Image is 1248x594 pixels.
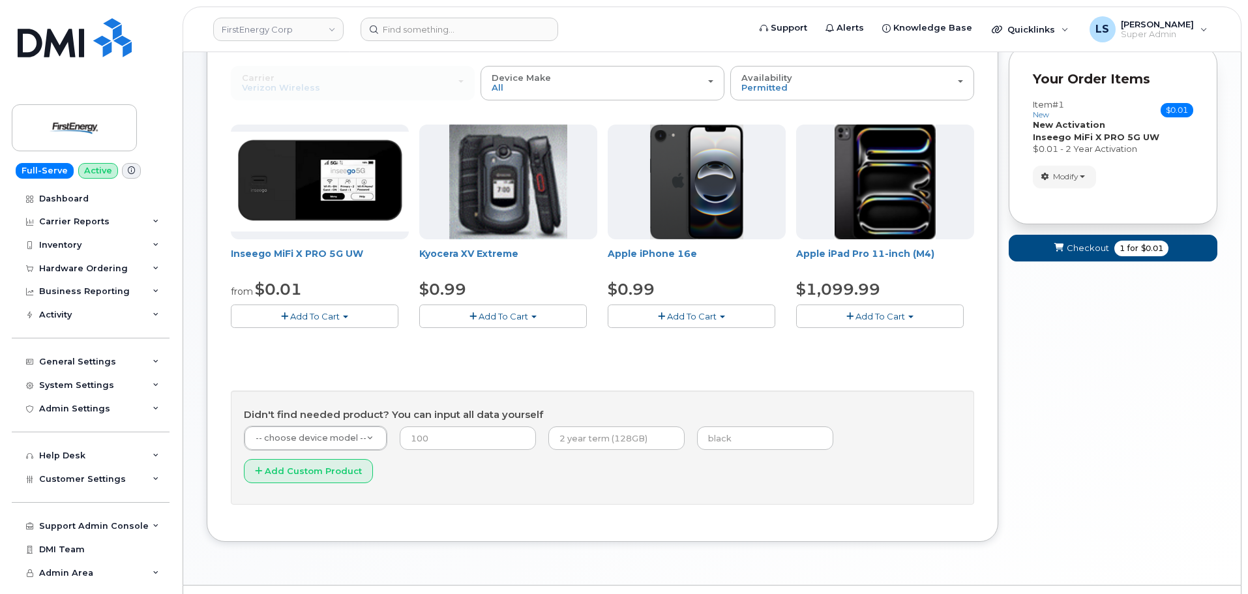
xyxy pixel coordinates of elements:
a: Alerts [816,15,873,41]
span: Alerts [837,22,864,35]
a: Knowledge Base [873,15,981,41]
span: LS [1095,22,1109,37]
span: $1,099.99 [796,280,880,299]
a: FirstEnergy Corp [213,18,344,41]
span: $0.01 [1141,243,1163,254]
iframe: Messenger Launcher [1191,537,1238,584]
img: iphone16e.png [650,125,744,239]
span: Support [771,22,807,35]
strong: Inseego MiFi X PRO 5G UW [1033,132,1159,142]
strong: New Activation [1033,119,1105,130]
button: Modify [1033,166,1096,188]
span: Add To Cart [479,311,528,321]
input: 100 [400,426,536,450]
img: xvextreme.gif [449,125,567,239]
span: All [492,82,503,93]
span: $0.99 [419,280,466,299]
span: 1 [1120,243,1125,254]
small: new [1033,110,1049,119]
a: Support [750,15,816,41]
span: $0.99 [608,280,655,299]
h4: Didn't find needed product? You can input all data yourself [244,409,961,421]
button: Device Make All [481,66,724,100]
span: #1 [1052,99,1064,110]
span: for [1125,243,1141,254]
img: Inseego.png [231,132,409,232]
input: Find something... [361,18,558,41]
img: ipad_pro_11_m4.png [835,125,936,239]
span: Add To Cart [667,311,717,321]
div: Kyocera XV Extreme [419,247,597,273]
input: black [697,426,833,450]
small: from [231,286,253,297]
a: Inseego MiFi X PRO 5G UW [231,248,363,260]
span: Add To Cart [290,311,340,321]
span: Quicklinks [1007,24,1055,35]
a: -- choose device model -- [245,426,387,450]
a: Kyocera XV Extreme [419,248,518,260]
h3: Item [1033,100,1064,119]
span: Add To Cart [855,311,905,321]
button: Add To Cart [796,304,964,327]
button: Add To Cart [231,304,398,327]
span: Device Make [492,72,551,83]
div: $0.01 - 2 Year Activation [1033,143,1193,155]
span: $0.01 [255,280,302,299]
a: Apple iPhone 16e [608,248,697,260]
div: Apple iPhone 16e [608,247,786,273]
div: Apple iPad Pro 11-inch (M4) [796,247,974,273]
button: Add To Cart [608,304,775,327]
span: Knowledge Base [893,22,972,35]
div: Quicklinks [983,16,1078,42]
span: [PERSON_NAME] [1121,19,1194,29]
p: Your Order Items [1033,70,1193,89]
span: Checkout [1067,242,1109,254]
span: Permitted [741,82,788,93]
button: Availability Permitted [730,66,974,100]
input: 2 year term (128GB) [548,426,685,450]
span: Modify [1053,171,1078,183]
div: Luke Schroeder [1080,16,1217,42]
a: Apple iPad Pro 11-inch (M4) [796,248,934,260]
span: Availability [741,72,792,83]
span: Super Admin [1121,29,1194,40]
div: Inseego MiFi X PRO 5G UW [231,247,409,273]
span: -- choose device model -- [256,433,366,443]
button: Add Custom Product [244,459,373,483]
button: Checkout 1 for $0.01 [1009,235,1217,261]
button: Add To Cart [419,304,587,327]
span: $0.01 [1161,103,1193,117]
